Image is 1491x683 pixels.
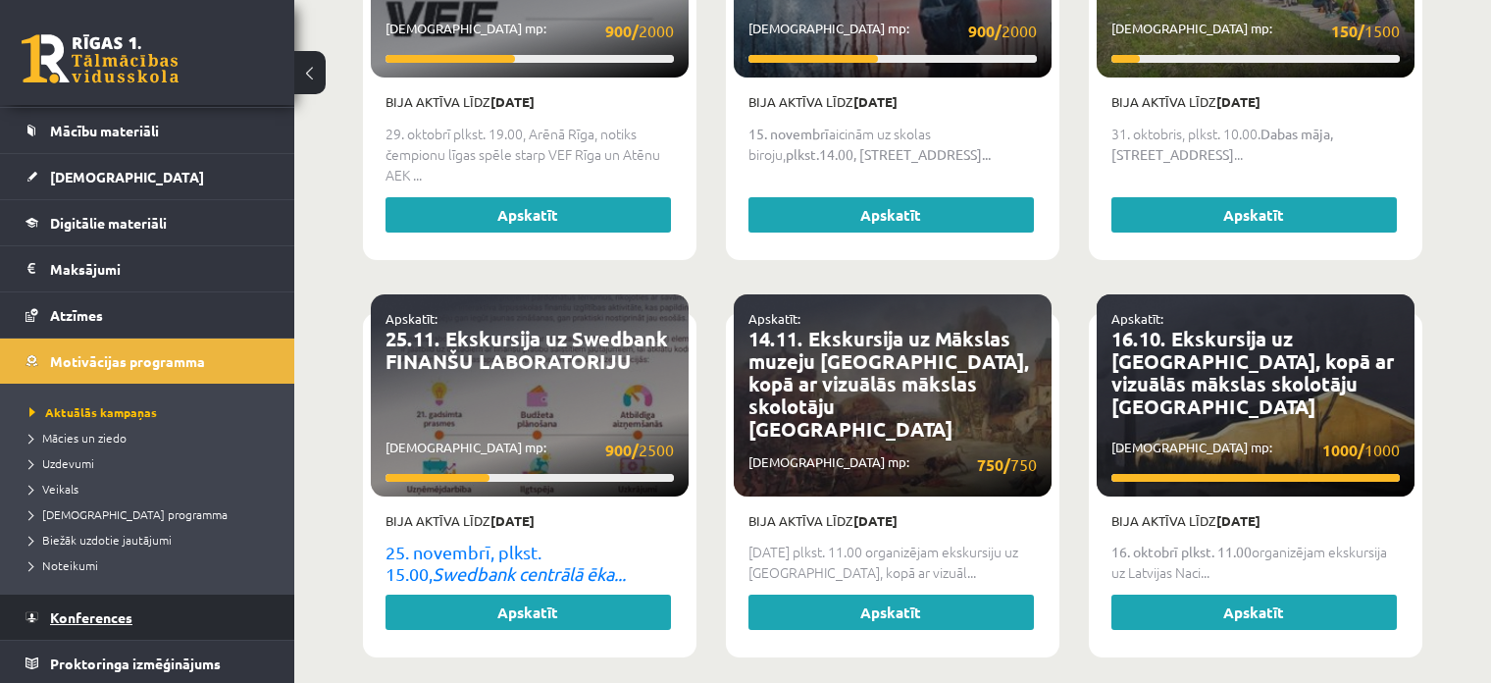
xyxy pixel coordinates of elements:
[748,125,829,142] strong: 15. novembrī
[386,511,674,531] p: Bija aktīva līdz
[50,608,132,626] span: Konferences
[1111,19,1400,43] p: [DEMOGRAPHIC_DATA] mp:
[26,292,270,338] a: Atzīmes
[26,108,270,153] a: Mācību materiāli
[748,92,1037,112] p: Bija aktīva līdz
[29,506,228,522] span: [DEMOGRAPHIC_DATA] programma
[386,595,671,630] a: Apskatīt
[1111,92,1400,112] p: Bija aktīva līdz
[50,246,270,291] legend: Maksājumi
[1111,310,1163,327] a: Apskatīt:
[29,429,275,447] a: Mācies un ziedo
[1111,511,1400,531] p: Bija aktīva līdz
[1216,93,1260,110] strong: [DATE]
[1331,21,1364,41] strong: 150/
[29,455,94,471] span: Uzdevumi
[748,310,800,327] a: Apskatīt:
[1111,543,1252,560] strong: 16. oktobrī plkst. 11.00
[26,200,270,245] a: Digitālie materiāli
[22,34,179,83] a: Rīgas 1. Tālmācības vidusskola
[386,124,674,185] p: 29. oktobrī plkst. 19.00, Arēnā Rīga, notiks čempionu līgas spēle starp VEF Rīga un Atēnu AEK ...
[605,440,639,460] strong: 900/
[968,21,1002,41] strong: 900/
[386,197,671,233] a: Apskatīt
[29,532,172,548] span: Biežāk uzdotie jautājumi
[748,197,1034,233] a: Apskatīt
[1111,542,1400,583] p: organizējam ekskursija uz Latvijas Naci...
[50,214,167,232] span: Digitālie materiāli
[748,124,1037,165] p: aicinām uz skolas biroju,
[853,512,898,529] strong: [DATE]
[853,93,898,110] strong: [DATE]
[386,92,674,112] p: Bija aktīva līdz
[29,480,275,498] a: Veikals
[748,452,1037,477] p: [DEMOGRAPHIC_DATA] mp:
[29,481,78,497] span: Veikals
[786,145,991,163] strong: plkst.14.00, [STREET_ADDRESS]...
[386,542,541,584] span: 25. novembrī, plkst. 15.00,
[1111,197,1397,233] a: Apskatīt
[50,306,103,324] span: Atzīmes
[1111,326,1394,419] a: 16.10. Ekskursija uz [GEOGRAPHIC_DATA], kopā ar vizuālās mākslas skolotāju [GEOGRAPHIC_DATA]
[748,542,1037,583] p: [DATE] plkst. 11.00 organizējam ekskursiju uz [GEOGRAPHIC_DATA], kopā ar vizuāl...
[968,19,1037,43] span: 2000
[1322,440,1364,460] strong: 1000/
[29,557,98,573] span: Noteikumi
[1322,438,1400,462] span: 1000
[1331,19,1400,43] span: 1500
[50,168,204,185] span: [DEMOGRAPHIC_DATA]
[748,326,1029,442] a: 14.11. Ekskursija uz Mākslas muzeju [GEOGRAPHIC_DATA], kopā ar vizuālās mākslas skolotāju [GEOGRA...
[29,403,275,421] a: Aktuālās kampaņas
[748,595,1034,630] a: Apskatīt
[26,339,270,384] a: Motivācijas programma
[1216,512,1260,529] strong: [DATE]
[386,310,437,327] a: Apskatīt:
[50,122,159,139] span: Mācību materiāli
[386,326,668,374] a: 25.11. Ekskursija uz Swedbank FINANŠU LABORATORIJU
[605,438,674,462] span: 2500
[386,19,674,43] p: [DEMOGRAPHIC_DATA] mp:
[490,93,535,110] strong: [DATE]
[1111,595,1397,630] a: Apskatīt
[29,556,275,574] a: Noteikumi
[490,512,535,529] strong: [DATE]
[1111,124,1400,165] p: 31. oktobris, plkst. 10.00. ...
[29,454,275,472] a: Uzdevumi
[748,19,1037,43] p: [DEMOGRAPHIC_DATA] mp:
[1111,438,1400,462] p: [DEMOGRAPHIC_DATA] mp:
[433,563,626,584] em: Swedbank centrālā ēka...
[26,246,270,291] a: Maksājumi
[29,505,275,523] a: [DEMOGRAPHIC_DATA] programma
[605,19,674,43] span: 2000
[29,404,157,420] span: Aktuālās kampaņas
[977,452,1037,477] span: 750
[26,595,270,640] a: Konferences
[29,531,275,549] a: Biežāk uzdotie jautājumi
[605,21,639,41] strong: 900/
[26,154,270,199] a: [DEMOGRAPHIC_DATA]
[50,655,221,672] span: Proktoringa izmēģinājums
[29,430,127,446] span: Mācies un ziedo
[748,511,1037,531] p: Bija aktīva līdz
[977,454,1010,475] strong: 750/
[50,352,205,370] span: Motivācijas programma
[386,438,674,462] p: [DEMOGRAPHIC_DATA] mp:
